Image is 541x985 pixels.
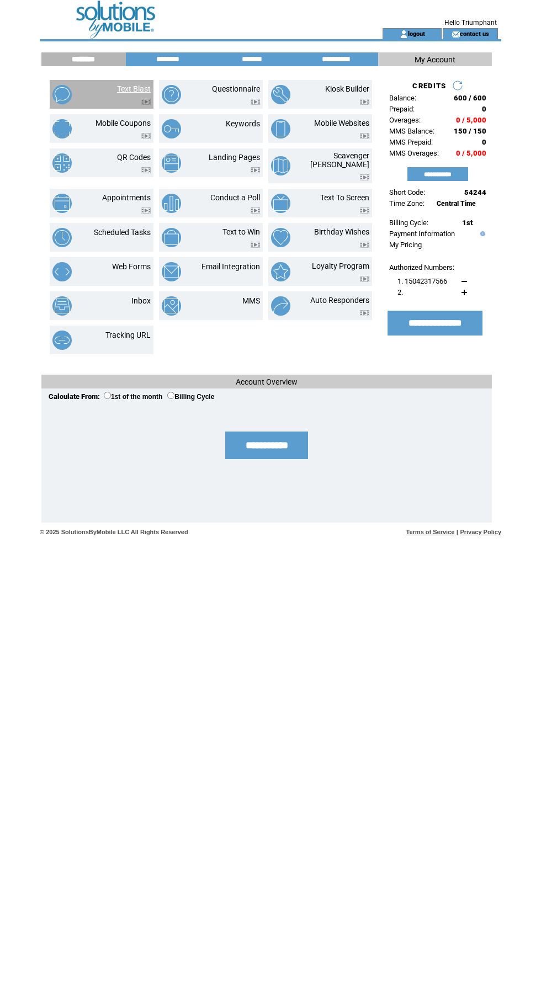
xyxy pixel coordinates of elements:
[141,207,151,214] img: video.png
[162,194,181,213] img: conduct-a-poll.png
[162,119,181,139] img: keywords.png
[456,116,486,124] span: 0 / 5,000
[312,262,369,270] a: Loyalty Program
[226,119,260,128] a: Keywords
[389,94,416,102] span: Balance:
[40,529,188,535] span: © 2025 SolutionsByMobile LLC All Rights Reserved
[389,127,434,135] span: MMS Balance:
[94,228,151,237] a: Scheduled Tasks
[462,219,473,227] span: 1st
[360,276,369,282] img: video.png
[102,193,151,202] a: Appointments
[454,127,486,135] span: 150 / 150
[96,119,151,127] a: Mobile Coupons
[389,199,425,207] span: Time Zone:
[162,153,181,173] img: landing-pages.png
[242,296,260,305] a: MMS
[360,310,369,316] img: video.png
[209,153,260,162] a: Landing Pages
[52,228,72,247] img: scheduled-tasks.png
[389,230,455,238] a: Payment Information
[310,296,369,305] a: Auto Responders
[397,277,447,285] span: 1. 15042317566
[49,392,100,401] span: Calculate From:
[52,296,72,316] img: inbox.png
[141,167,151,173] img: video.png
[412,82,446,90] span: CREDITS
[389,219,428,227] span: Billing Cycle:
[456,149,486,157] span: 0 / 5,000
[251,167,260,173] img: video.png
[162,296,181,316] img: mms.png
[325,84,369,93] a: Kiosk Builder
[389,263,454,271] span: Authorized Numbers:
[236,377,298,386] span: Account Overview
[389,105,415,113] span: Prepaid:
[141,99,151,105] img: video.png
[162,262,181,281] img: email-integration.png
[415,55,455,64] span: My Account
[251,99,260,105] img: video.png
[52,262,72,281] img: web-forms.png
[397,288,403,296] span: 2.
[360,133,369,139] img: video.png
[360,207,369,214] img: video.png
[105,331,151,339] a: Tracking URL
[360,242,369,248] img: video.png
[104,393,162,401] label: 1st of the month
[104,392,111,399] input: 1st of the month
[482,138,486,146] span: 0
[222,227,260,236] a: Text to Win
[457,529,458,535] span: |
[400,30,408,39] img: account_icon.gif
[52,119,72,139] img: mobile-coupons.png
[52,153,72,173] img: qr-codes.png
[52,85,72,104] img: text-blast.png
[251,207,260,214] img: video.png
[389,116,421,124] span: Overages:
[452,30,460,39] img: contact_us_icon.gif
[162,85,181,104] img: questionnaire.png
[408,30,425,37] a: logout
[271,228,290,247] img: birthday-wishes.png
[437,200,476,207] span: Central Time
[460,529,501,535] a: Privacy Policy
[478,231,485,236] img: help.gif
[389,149,439,157] span: MMS Overages:
[131,296,151,305] a: Inbox
[460,30,489,37] a: contact us
[389,188,425,196] span: Short Code:
[360,174,369,180] img: video.png
[167,393,214,401] label: Billing Cycle
[201,262,260,271] a: Email Integration
[212,84,260,93] a: Questionnaire
[314,227,369,236] a: Birthday Wishes
[320,193,369,202] a: Text To Screen
[271,296,290,316] img: auto-responders.png
[210,193,260,202] a: Conduct a Poll
[454,94,486,102] span: 600 / 600
[112,262,151,271] a: Web Forms
[310,151,369,169] a: Scavenger [PERSON_NAME]
[389,138,433,146] span: MMS Prepaid:
[271,156,290,175] img: scavenger-hunt.png
[271,119,290,139] img: mobile-websites.png
[271,85,290,104] img: kiosk-builder.png
[141,133,151,139] img: video.png
[117,153,151,162] a: QR Codes
[360,99,369,105] img: video.png
[251,242,260,248] img: video.png
[482,105,486,113] span: 0
[271,262,290,281] img: loyalty-program.png
[162,228,181,247] img: text-to-win.png
[52,194,72,213] img: appointments.png
[389,241,422,249] a: My Pricing
[444,19,497,26] span: Hello Triumphant
[406,529,455,535] a: Terms of Service
[117,84,151,93] a: Text Blast
[464,188,486,196] span: 54244
[167,392,174,399] input: Billing Cycle
[314,119,369,127] a: Mobile Websites
[271,194,290,213] img: text-to-screen.png
[52,331,72,350] img: tracking-url.png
